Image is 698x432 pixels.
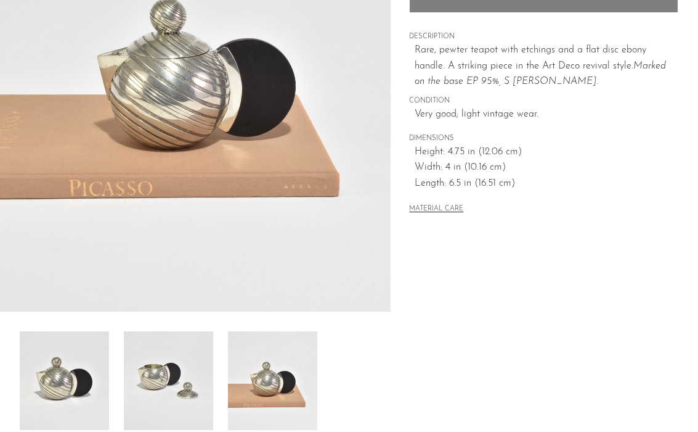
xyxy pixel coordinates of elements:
[409,205,463,214] button: MATERIAL CARE
[409,96,678,107] span: CONDITION
[415,176,678,192] span: Length: 6.5 in (16.51 cm)
[415,160,678,176] span: Width: 4 in (10.16 cm)
[409,31,678,43] span: DESCRIPTION
[124,331,213,430] img: Deco Pewter Teapot
[20,331,109,430] img: Deco Pewter Teapot
[415,144,678,160] span: Height: 4.75 in (12.06 cm)
[409,133,678,144] span: DIMENSIONS
[415,43,678,90] p: Rare, pewter teapot with etchings and a flat disc ebony handle. A striking piece in the Art Deco ...
[415,107,678,123] span: Very good; light vintage wear.
[228,331,317,430] img: Deco Pewter Teapot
